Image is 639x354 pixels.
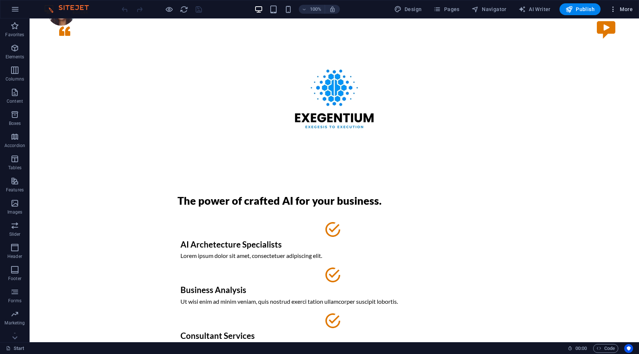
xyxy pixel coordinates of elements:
[8,276,21,282] p: Footer
[575,344,587,353] span: 00 00
[609,6,633,13] span: More
[6,344,24,353] a: Click to cancel selection. Double-click to open Pages
[606,3,636,15] button: More
[624,344,633,353] button: Usercentrics
[394,6,422,13] span: Design
[8,165,21,171] p: Tables
[565,6,595,13] span: Publish
[8,298,21,304] p: Forms
[471,6,507,13] span: Navigator
[430,3,462,15] button: Pages
[581,346,582,351] span: :
[299,5,325,14] button: 100%
[593,344,618,353] button: Code
[310,5,322,14] h6: 100%
[9,231,21,237] p: Slider
[4,320,25,326] p: Marketing
[391,3,425,15] button: Design
[518,6,551,13] span: AI Writer
[7,98,23,104] p: Content
[9,120,21,126] p: Boxes
[469,3,510,15] button: Navigator
[6,76,24,82] p: Columns
[433,6,459,13] span: Pages
[5,32,24,38] p: Favorites
[515,3,554,15] button: AI Writer
[391,3,425,15] div: Design (Ctrl+Alt+Y)
[6,187,24,193] p: Features
[180,5,188,14] i: Reload page
[6,54,24,60] p: Elements
[4,143,25,149] p: Accordion
[568,344,587,353] h6: Session time
[43,5,98,14] img: Editor Logo
[7,209,23,215] p: Images
[7,253,22,259] p: Header
[179,5,188,14] button: reload
[596,344,615,353] span: Code
[329,6,336,13] i: On resize automatically adjust zoom level to fit chosen device.
[559,3,601,15] button: Publish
